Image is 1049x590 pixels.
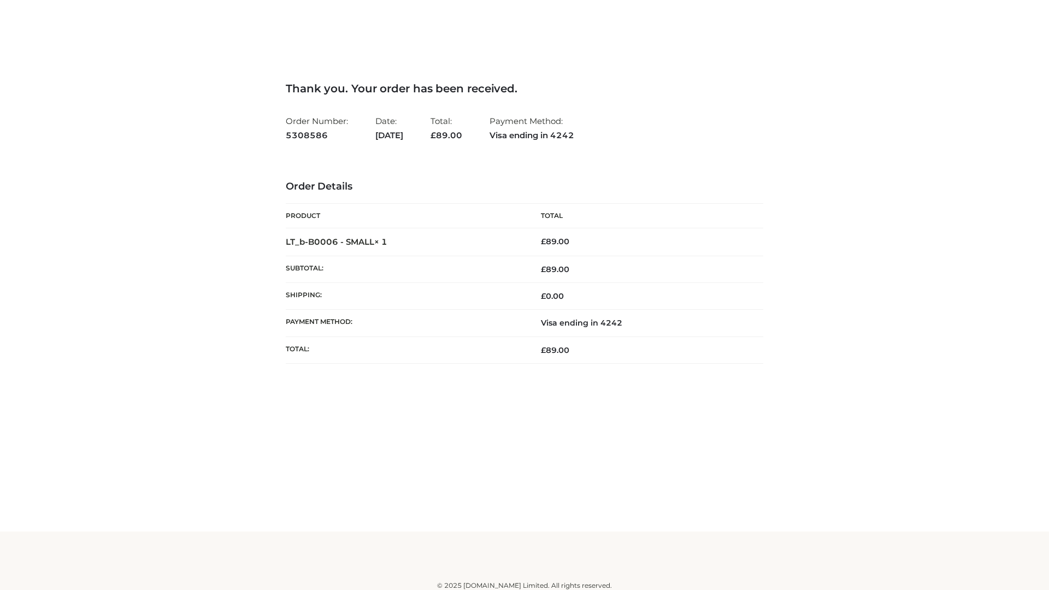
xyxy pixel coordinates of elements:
span: £ [431,130,436,140]
span: 89.00 [541,345,569,355]
strong: × 1 [374,237,387,247]
span: £ [541,345,546,355]
th: Subtotal: [286,256,524,282]
strong: 5308586 [286,128,348,143]
th: Total: [286,337,524,363]
span: £ [541,237,546,246]
th: Total [524,204,763,228]
td: Visa ending in 4242 [524,310,763,337]
h3: Thank you. Your order has been received. [286,82,763,95]
th: Payment method: [286,310,524,337]
strong: [DATE] [375,128,403,143]
li: Total: [431,111,462,145]
th: Shipping: [286,283,524,310]
strong: LT_b-B0006 - SMALL [286,237,387,247]
span: £ [541,264,546,274]
span: 89.00 [431,130,462,140]
li: Payment Method: [490,111,574,145]
li: Date: [375,111,403,145]
strong: Visa ending in 4242 [490,128,574,143]
h3: Order Details [286,181,763,193]
th: Product [286,204,524,228]
bdi: 89.00 [541,237,569,246]
li: Order Number: [286,111,348,145]
bdi: 0.00 [541,291,564,301]
span: 89.00 [541,264,569,274]
span: £ [541,291,546,301]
